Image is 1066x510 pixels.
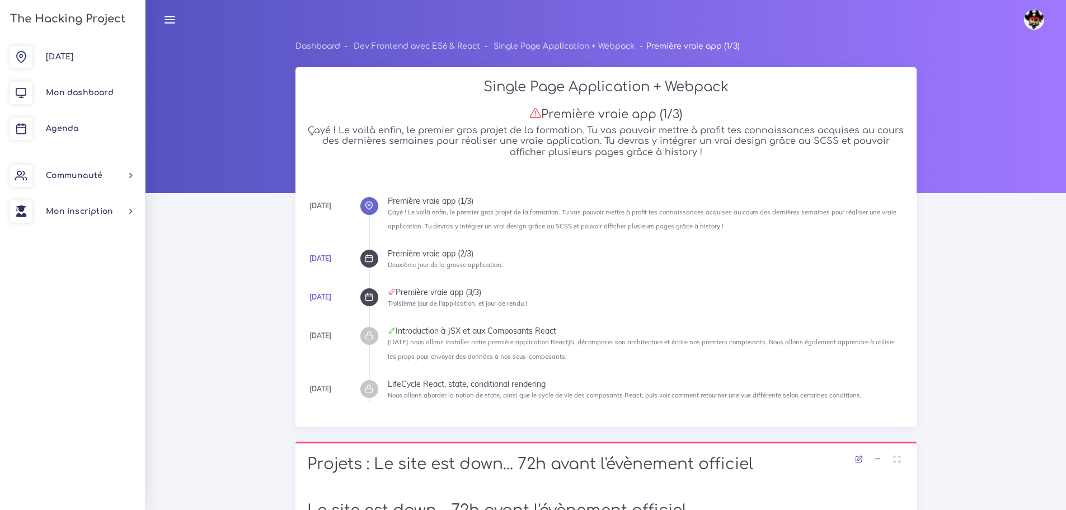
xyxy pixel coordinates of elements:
[307,79,905,95] h2: Single Page Application + Webpack
[388,288,905,296] div: Première vraie app (3/3)
[635,39,739,53] li: Première vraie app (1/3)
[46,171,102,180] span: Communauté
[309,254,331,263] a: [DATE]
[388,208,896,230] small: Çayé ! Le voilà enfin, le premier gros projet de la formation. Tu vas pouvoir mettre à profit tes...
[309,383,331,395] div: [DATE]
[388,250,905,258] div: Première vraie app (2/3)
[494,42,635,50] a: Single Page Application + Webpack
[388,197,905,205] div: Première vraie app (1/3)
[307,125,905,157] h5: Çayé ! Le voilà enfin, le premier gros projet de la formation. Tu vas pouvoir mettre à profit tes...
[46,207,113,216] span: Mon inscription
[388,338,895,360] small: [DATE] nous allons installer notre première application ReactJS, décomposer son architecture et é...
[1024,10,1044,30] img: avatar
[388,380,905,388] div: LifeCycle React, state, conditional rendering
[46,53,74,61] span: [DATE]
[309,200,331,212] div: [DATE]
[388,391,862,399] small: Nous allons aborder la notion de state, ainsi que le cycle de vie des composants React, puis voir...
[46,124,78,133] span: Agenda
[307,455,905,474] h1: Projets : Le site est down... 72h avant l'évènement officiel
[307,107,905,121] h3: Première vraie app (1/3)
[354,42,480,50] a: Dev Frontend avec ES6 & React
[388,261,503,269] small: Deuxième jour de la grosse application.
[309,330,331,342] div: [DATE]
[295,42,340,50] a: Dashboard
[46,88,114,97] span: Mon dashboard
[7,13,125,25] h3: The Hacking Project
[388,327,905,335] div: Introduction à JSX et aux Composants React
[388,300,527,307] small: Troisième jour de l'application, et jour de rendu !
[309,293,331,301] a: [DATE]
